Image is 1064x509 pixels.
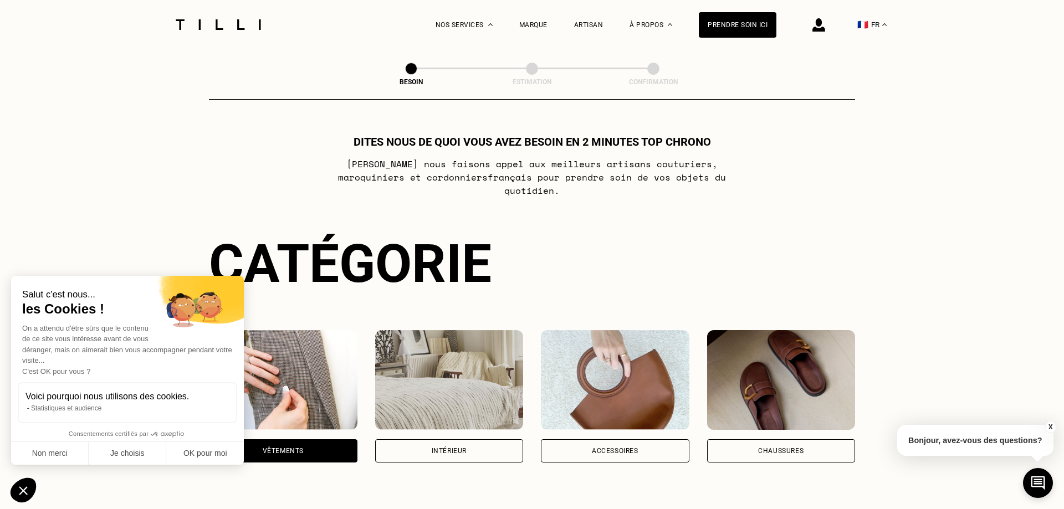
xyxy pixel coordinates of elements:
[758,448,804,454] div: Chaussures
[592,448,638,454] div: Accessoires
[857,19,868,30] span: 🇫🇷
[313,157,752,197] p: [PERSON_NAME] nous faisons appel aux meilleurs artisans couturiers , maroquiniers et cordonniers ...
[812,18,825,32] img: icône connexion
[668,23,672,26] img: Menu déroulant à propos
[209,330,357,430] img: Vêtements
[354,135,711,148] h1: Dites nous de quoi vous avez besoin en 2 minutes top chrono
[209,233,855,295] div: Catégorie
[519,21,548,29] a: Marque
[432,448,467,454] div: Intérieur
[897,425,1053,456] p: Bonjour, avez-vous des questions?
[707,330,856,430] img: Chaussures
[263,448,304,454] div: Vêtements
[1045,421,1056,433] button: X
[598,78,709,86] div: Confirmation
[375,330,524,430] img: Intérieur
[541,330,689,430] img: Accessoires
[488,23,493,26] img: Menu déroulant
[574,21,603,29] a: Artisan
[477,78,587,86] div: Estimation
[882,23,887,26] img: menu déroulant
[172,19,265,30] img: Logo du service de couturière Tilli
[699,12,776,38] a: Prendre soin ici
[356,78,467,86] div: Besoin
